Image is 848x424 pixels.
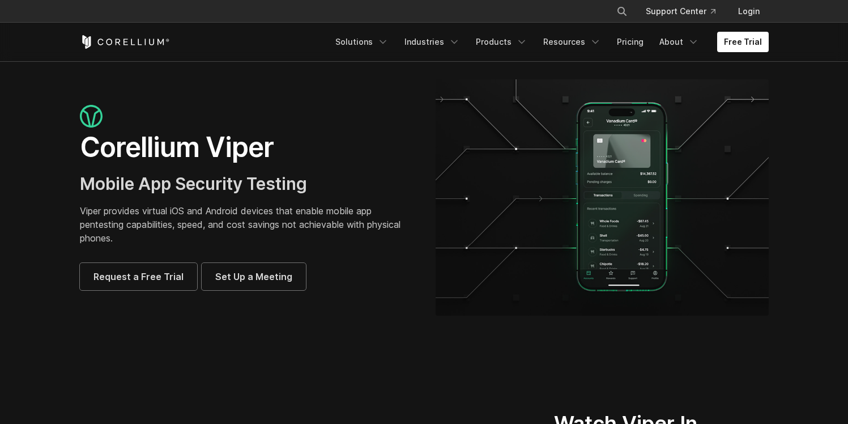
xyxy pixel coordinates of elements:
[536,32,608,52] a: Resources
[469,32,534,52] a: Products
[637,1,725,22] a: Support Center
[80,263,197,290] a: Request a Free Trial
[612,1,632,22] button: Search
[93,270,184,283] span: Request a Free Trial
[653,32,706,52] a: About
[610,32,650,52] a: Pricing
[80,204,413,245] p: Viper provides virtual iOS and Android devices that enable mobile app pentesting capabilities, sp...
[215,270,292,283] span: Set Up a Meeting
[80,130,413,164] h1: Corellium Viper
[202,263,306,290] a: Set Up a Meeting
[729,1,769,22] a: Login
[436,79,769,316] img: viper_hero
[80,173,307,194] span: Mobile App Security Testing
[80,35,170,49] a: Corellium Home
[329,32,769,52] div: Navigation Menu
[398,32,467,52] a: Industries
[717,32,769,52] a: Free Trial
[80,105,103,128] img: viper_icon_large
[329,32,395,52] a: Solutions
[603,1,769,22] div: Navigation Menu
